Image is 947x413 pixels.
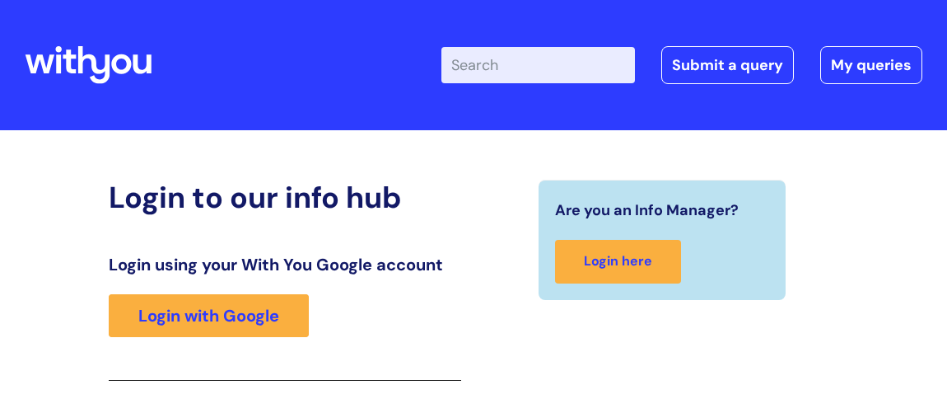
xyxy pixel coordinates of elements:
[820,46,922,84] a: My queries
[109,294,309,337] a: Login with Google
[555,197,739,223] span: Are you an Info Manager?
[441,47,635,83] input: Search
[555,240,681,284] a: Login here
[109,180,461,215] h2: Login to our info hub
[109,255,461,275] h3: Login using your With You Google account
[661,46,794,84] a: Submit a query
